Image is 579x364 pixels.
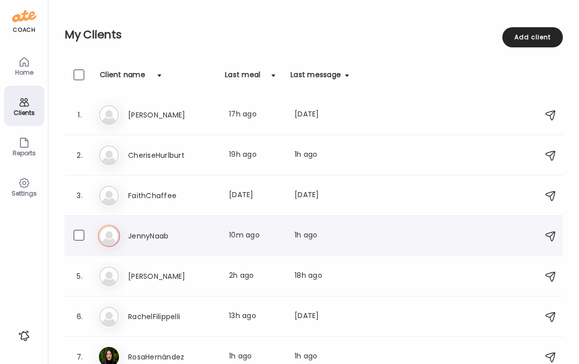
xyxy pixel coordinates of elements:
div: Add client [502,27,563,47]
div: [DATE] [295,311,349,323]
div: Last message [291,70,341,86]
div: Clients [6,109,42,116]
h3: CheriseHurlburt [128,149,217,161]
div: [DATE] [295,109,349,121]
h3: JennyNaab [128,230,217,242]
div: 1h ago [295,149,349,161]
div: Last meal [225,70,260,86]
div: 1h ago [295,230,349,242]
div: Client name [100,70,145,86]
h3: [PERSON_NAME] [128,270,217,282]
h2: My Clients [65,27,563,42]
div: 19h ago [229,149,282,161]
div: [DATE] [295,190,349,202]
h3: RosaHernández [128,351,217,363]
div: 13h ago [229,311,282,323]
div: 5. [74,270,86,282]
div: coach [13,26,35,34]
div: [DATE] [229,190,282,202]
div: Settings [6,190,42,197]
div: 1. [74,109,86,121]
div: 6. [74,311,86,323]
div: 3. [74,190,86,202]
h3: RachelFilippelli [128,311,217,323]
div: 17h ago [229,109,282,121]
div: 1h ago [295,351,349,363]
div: 1h ago [229,351,282,363]
div: Home [6,69,42,76]
h3: [PERSON_NAME] [128,109,217,121]
h3: FaithChaffee [128,190,217,202]
img: ate [12,8,36,24]
div: 7. [74,351,86,363]
div: Reports [6,150,42,156]
div: 2h ago [229,270,282,282]
div: 10m ago [229,230,282,242]
div: 18h ago [295,270,349,282]
div: 2. [74,149,86,161]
